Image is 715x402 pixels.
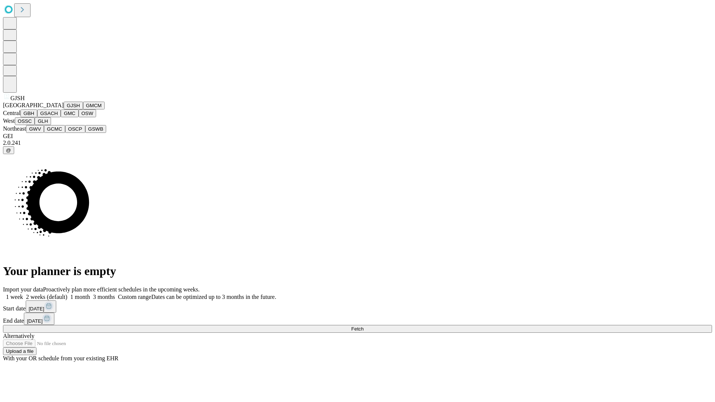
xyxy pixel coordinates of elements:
[3,264,712,278] h1: Your planner is empty
[3,355,118,361] span: With your OR schedule from your existing EHR
[3,102,64,108] span: [GEOGRAPHIC_DATA]
[26,125,44,133] button: GWV
[37,109,61,117] button: GSACH
[3,118,15,124] span: West
[26,300,56,313] button: [DATE]
[6,294,23,300] span: 1 week
[26,294,67,300] span: 2 weeks (default)
[3,313,712,325] div: End date
[29,306,44,312] span: [DATE]
[15,117,35,125] button: OSSC
[3,110,20,116] span: Central
[61,109,78,117] button: GMC
[3,146,14,154] button: @
[20,109,37,117] button: GBH
[3,333,34,339] span: Alternatively
[93,294,115,300] span: 3 months
[3,300,712,313] div: Start date
[3,286,43,293] span: Import your data
[27,318,42,324] span: [DATE]
[3,125,26,132] span: Northeast
[351,326,363,332] span: Fetch
[64,102,83,109] button: GJSH
[35,117,51,125] button: GLH
[6,147,11,153] span: @
[10,95,25,101] span: GJSH
[79,109,96,117] button: OSW
[83,102,105,109] button: GMCM
[118,294,151,300] span: Custom range
[65,125,85,133] button: OSCP
[44,125,65,133] button: GCMC
[85,125,107,133] button: GSWB
[43,286,200,293] span: Proactively plan more efficient schedules in the upcoming weeks.
[3,325,712,333] button: Fetch
[3,140,712,146] div: 2.0.241
[3,347,36,355] button: Upload a file
[3,133,712,140] div: GEI
[24,313,54,325] button: [DATE]
[70,294,90,300] span: 1 month
[151,294,276,300] span: Dates can be optimized up to 3 months in the future.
